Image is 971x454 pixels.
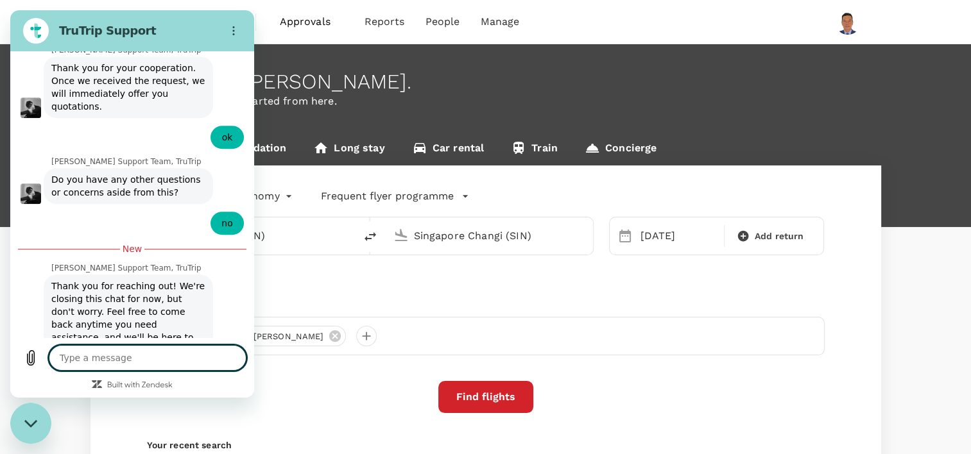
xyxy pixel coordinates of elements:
[36,46,200,108] span: Thank you for your cooperation. Once we received the request, we will immediately offer you quota...
[147,296,825,312] div: Travellers
[36,264,200,351] div: Thank you for reaching out! We're closing this chat for now, but don't worry. Feel free to come b...
[480,14,519,29] span: Manage
[233,186,295,206] div: Economy
[8,335,33,360] button: Upload file
[203,201,231,224] span: no
[10,403,51,444] iframe: Button to launch messaging window, conversation in progress
[112,232,132,245] span: New
[10,10,254,398] iframe: Messaging window
[203,115,231,139] span: ok
[571,135,670,165] a: Concierge
[584,234,587,237] button: Open
[41,146,244,156] p: [PERSON_NAME] Support Team, TruTrip
[41,253,244,263] p: [PERSON_NAME] Support Team, TruTrip
[414,226,566,246] input: Going to
[755,230,804,243] span: Add return
[835,9,861,35] img: Shaun Lim Chee Siong
[211,8,236,33] button: Options menu
[425,14,460,29] span: People
[438,381,533,413] button: Find flights
[355,221,386,252] button: delete
[90,94,881,109] p: Planning a business trip? Get started from here.
[90,70,881,94] div: Welcome back , [PERSON_NAME] .
[300,135,398,165] a: Long stay
[399,135,498,165] a: Car rental
[321,189,469,204] button: Frequent flyer programme
[497,135,571,165] a: Train
[49,13,205,28] h2: TruTrip Support
[321,189,454,204] p: Frequent flyer programme
[346,234,348,237] button: Open
[97,371,162,380] a: Built with Zendesk: Visit the Zendesk website in a new tab
[635,223,721,249] div: [DATE]
[90,8,150,36] img: ZwickRoell Pte. Ltd.
[365,14,405,29] span: Reports
[147,439,825,451] p: Your recent search
[36,158,200,194] span: Do you have any other questions or concerns aside from this?
[280,14,344,29] span: Approvals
